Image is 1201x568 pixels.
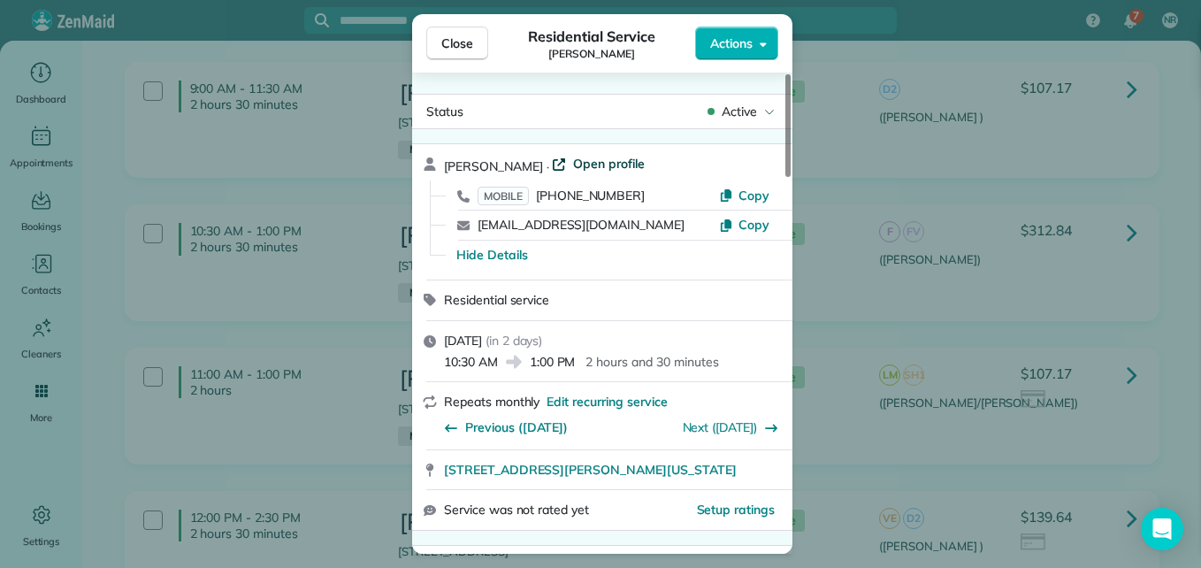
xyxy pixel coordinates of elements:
span: Setup ratings [697,502,776,518]
span: [DATE] [444,333,482,349]
a: Open profile [552,155,645,173]
button: Next ([DATE]) [683,418,779,436]
span: Copy [738,217,769,233]
p: 2 hours and 30 minutes [585,353,718,371]
span: Residential Service [528,26,654,47]
span: 10:30 AM [444,353,498,371]
span: ( in 2 days ) [486,333,543,349]
a: [STREET_ADDRESS][PERSON_NAME][US_STATE] [444,461,782,479]
span: Edit recurring service [547,393,667,411]
span: Repeats monthly [444,394,539,410]
span: Actions [710,35,753,52]
span: [PERSON_NAME] [548,47,635,61]
span: · [543,159,553,173]
a: [EMAIL_ADDRESS][DOMAIN_NAME] [478,217,685,233]
span: Copy [738,188,769,203]
span: Status [426,104,463,119]
button: Setup ratings [697,501,776,518]
button: Previous ([DATE]) [444,418,568,436]
a: Next ([DATE]) [683,419,758,435]
span: Open profile [573,155,645,173]
span: [PHONE_NUMBER] [536,188,645,203]
button: Close [426,27,488,60]
span: [STREET_ADDRESS][PERSON_NAME][US_STATE] [444,461,736,479]
span: Service was not rated yet [444,501,589,519]
span: [PERSON_NAME] [444,158,543,174]
span: Previous ([DATE]) [465,418,568,436]
span: Residential service [444,292,549,308]
span: Close [441,35,473,52]
span: MOBILE [478,187,529,205]
span: 1:00 PM [530,353,576,371]
span: Active [722,103,757,120]
button: Copy [719,187,769,204]
a: MOBILE[PHONE_NUMBER] [478,187,645,204]
div: Open Intercom Messenger [1141,508,1183,550]
button: Hide Details [456,246,528,264]
button: Copy [719,216,769,234]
